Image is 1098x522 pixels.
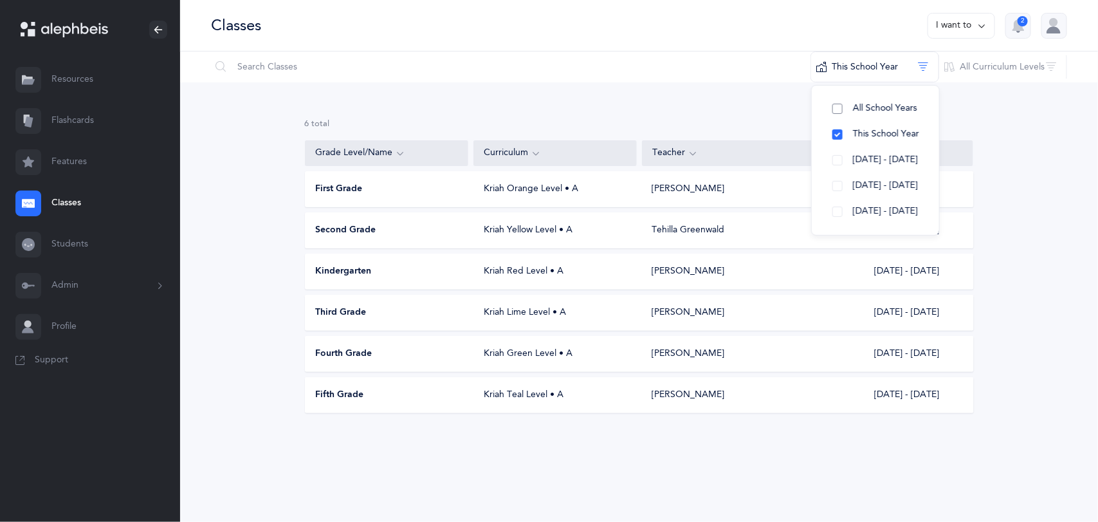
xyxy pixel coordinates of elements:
span: This School Year [853,129,919,139]
div: Kriah Orange Level • A [473,183,637,196]
button: [DATE] - [DATE] [822,173,929,199]
span: First Grade [316,183,363,196]
button: [DATE] - [DATE] [822,199,929,225]
input: Search Classes [210,51,811,82]
div: [PERSON_NAME] [652,348,725,360]
div: 2 [1018,16,1028,26]
span: All School Years [853,103,917,113]
div: Tehilla Greenwald [652,224,725,237]
span: Second Grade [316,224,376,237]
span: [DATE] - [DATE] [853,180,918,191]
div: Kriah Lime Level • A [473,306,637,319]
div: Kriah Yellow Level • A [473,224,637,237]
div: Classes [211,15,261,36]
button: This School Year [822,122,929,147]
div: [DATE] - [DATE] [864,389,973,402]
div: [DATE] - [DATE] [864,348,973,360]
div: Kriah Teal Level • A [473,389,637,402]
div: [DATE] - [DATE] [864,265,973,278]
div: Kriah Red Level • A [473,265,637,278]
div: [PERSON_NAME] [652,265,725,278]
span: Fourth Grade [316,348,372,360]
span: [DATE] - [DATE] [853,154,918,165]
button: All School Years [822,96,929,122]
div: Teacher [653,146,848,160]
span: total [312,119,330,128]
div: Grade Level/Name [316,146,457,160]
button: All Curriculum Levels [938,51,1067,82]
span: Support [35,354,68,367]
span: Kindergarten [316,265,372,278]
button: This School Year [810,51,939,82]
div: [PERSON_NAME] [652,389,725,402]
div: [PERSON_NAME] [652,306,725,319]
div: Curriculum [484,146,626,160]
div: 6 [305,118,974,130]
div: Kriah Green Level • A [473,348,637,360]
div: [PERSON_NAME] [652,183,725,196]
button: [DATE] - [DATE] [822,147,929,173]
div: [DATE] - [DATE] [864,306,973,319]
span: Fifth Grade [316,389,364,402]
span: Third Grade [316,306,367,319]
span: [DATE] - [DATE] [853,206,918,216]
button: 2 [1005,13,1031,39]
button: I want to [928,13,995,39]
